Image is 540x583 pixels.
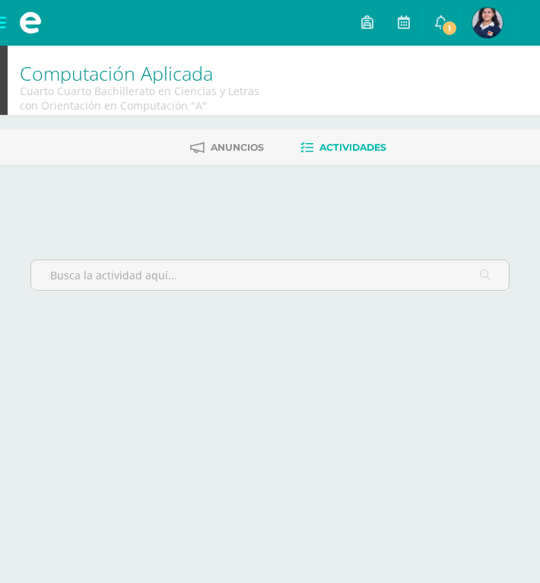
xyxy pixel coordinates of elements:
span: 1 [441,20,458,37]
div: Cuarto Cuarto Bachillerato en Ciencias y Letras con Orientación en Computación 'A' [20,84,277,113]
a: Anuncios [190,135,264,160]
input: Busca la actividad aquí... [31,260,509,290]
a: Actividades [300,135,386,160]
img: 18667bcb8c8fae393999b12a30f82c5a.png [472,8,503,38]
span: Anuncios [211,142,264,153]
h1: Computación Aplicada [20,62,277,84]
a: Computación Aplicada [20,60,213,86]
span: Actividades [319,142,386,153]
